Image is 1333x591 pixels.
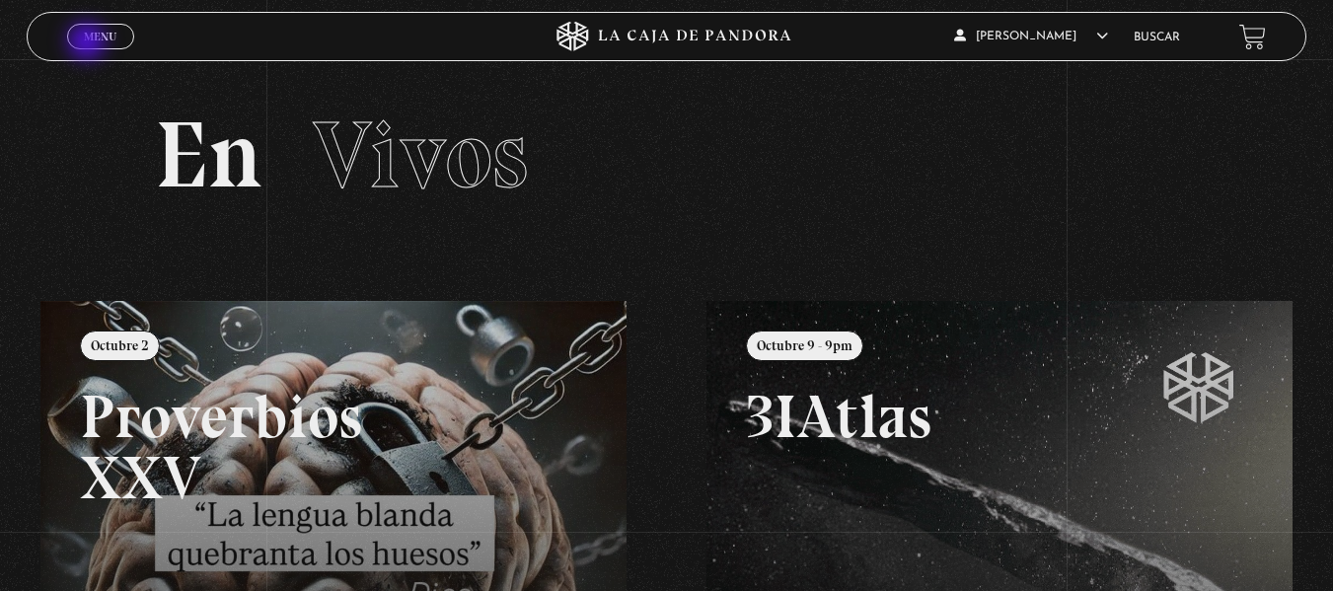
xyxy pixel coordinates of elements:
a: Buscar [1134,32,1180,43]
span: Cerrar [77,47,123,61]
a: View your shopping cart [1239,23,1266,49]
span: Vivos [313,99,528,211]
span: Menu [84,31,116,42]
h2: En [155,109,1179,202]
span: [PERSON_NAME] [954,31,1108,42]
